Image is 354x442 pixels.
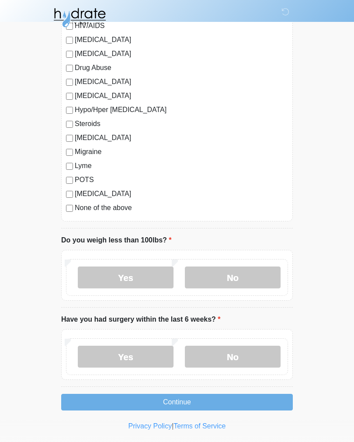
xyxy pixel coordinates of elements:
[78,267,174,288] label: Yes
[66,135,73,142] input: [MEDICAL_DATA]
[78,346,174,368] label: Yes
[75,133,288,143] label: [MEDICAL_DATA]
[128,422,172,430] a: Privacy Policy
[75,119,288,129] label: Steroids
[66,149,73,156] input: Migraine
[66,93,73,100] input: [MEDICAL_DATA]
[75,77,288,87] label: [MEDICAL_DATA]
[75,63,288,73] label: Drug Abuse
[75,49,288,59] label: [MEDICAL_DATA]
[172,422,174,430] a: |
[66,177,73,184] input: POTS
[61,314,221,325] label: Have you had surgery within the last 6 weeks?
[66,107,73,114] input: Hypo/Hper [MEDICAL_DATA]
[66,79,73,86] input: [MEDICAL_DATA]
[66,205,73,212] input: None of the above
[66,191,73,198] input: [MEDICAL_DATA]
[66,37,73,44] input: [MEDICAL_DATA]
[75,189,288,199] label: [MEDICAL_DATA]
[52,7,107,28] img: Hydrate IV Bar - Fort Collins Logo
[75,175,288,185] label: POTS
[185,267,281,288] label: No
[66,121,73,128] input: Steroids
[75,91,288,101] label: [MEDICAL_DATA]
[66,163,73,170] input: Lyme
[75,147,288,157] label: Migraine
[75,35,288,45] label: [MEDICAL_DATA]
[75,105,288,115] label: Hypo/Hper [MEDICAL_DATA]
[75,203,288,213] label: None of the above
[61,235,172,246] label: Do you weigh less than 100lbs?
[185,346,281,368] label: No
[66,51,73,58] input: [MEDICAL_DATA]
[66,65,73,72] input: Drug Abuse
[174,422,226,430] a: Terms of Service
[75,161,288,171] label: Lyme
[61,394,293,410] button: Continue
